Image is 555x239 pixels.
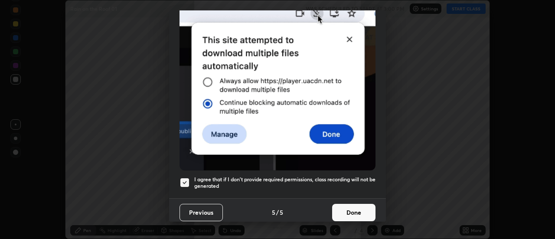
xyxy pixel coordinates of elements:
[276,208,279,217] h4: /
[272,208,275,217] h4: 5
[332,204,375,221] button: Done
[180,204,223,221] button: Previous
[280,208,283,217] h4: 5
[194,176,375,190] h5: I agree that if I don't provide required permissions, class recording will not be generated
